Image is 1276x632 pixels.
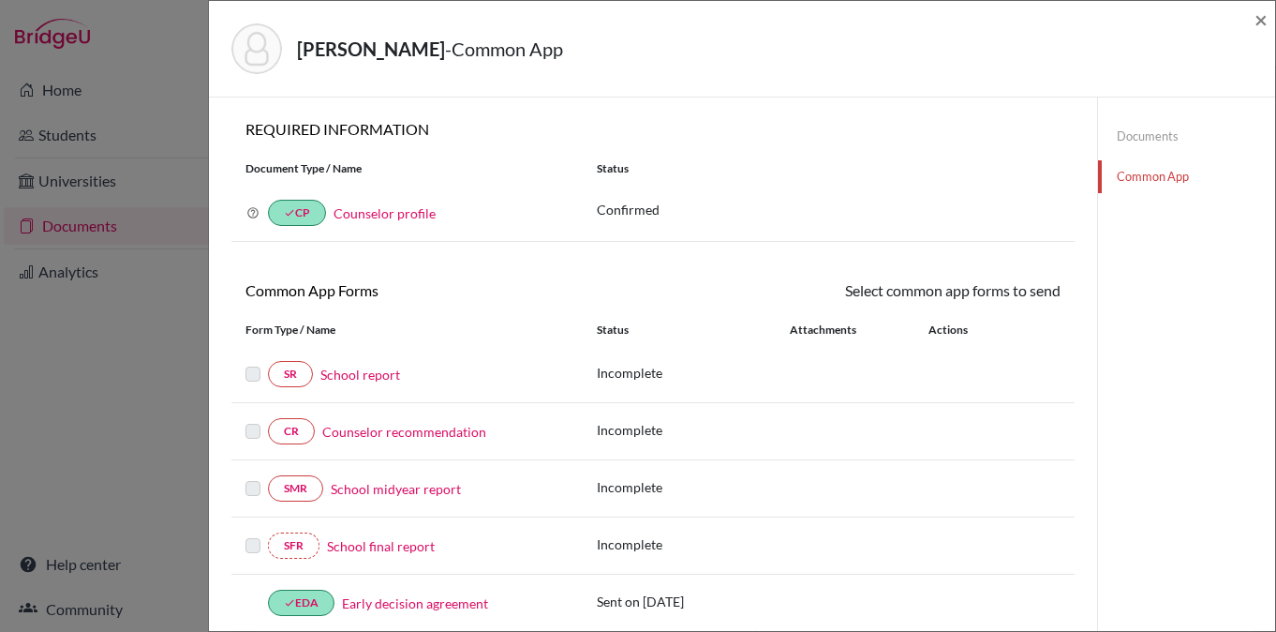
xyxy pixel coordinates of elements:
a: SR [268,361,313,387]
h6: Common App Forms [231,281,653,299]
strong: [PERSON_NAME] [297,38,445,60]
a: doneEDA [268,590,334,616]
div: Select common app forms to send [653,279,1075,302]
i: done [284,207,295,218]
button: Close [1254,8,1268,31]
a: SMR [268,475,323,502]
a: SFR [268,533,319,559]
div: Actions [906,322,1022,339]
a: Counselor recommendation [322,422,486,442]
p: Confirmed [597,200,1061,219]
a: doneCP [268,200,326,226]
i: done [284,597,295,609]
div: Status [583,160,1075,177]
p: Sent on [DATE] [597,592,790,611]
div: Form Type / Name [231,322,583,339]
div: Attachments [790,322,906,339]
p: Incomplete [597,534,790,554]
a: Documents [1098,120,1275,153]
a: Counselor profile [334,205,436,221]
span: × [1254,6,1268,33]
div: Status [597,322,790,339]
a: Early decision agreement [342,594,488,613]
a: School final report [327,536,435,556]
a: CR [268,418,315,444]
a: Common App [1098,160,1275,193]
a: School midyear report [331,479,461,499]
span: - Common App [445,38,563,60]
p: Incomplete [597,477,790,497]
div: Document Type / Name [231,160,583,177]
a: School report [320,365,400,384]
p: Incomplete [597,363,790,383]
h6: REQUIRED INFORMATION [231,120,1075,138]
p: Incomplete [597,420,790,440]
